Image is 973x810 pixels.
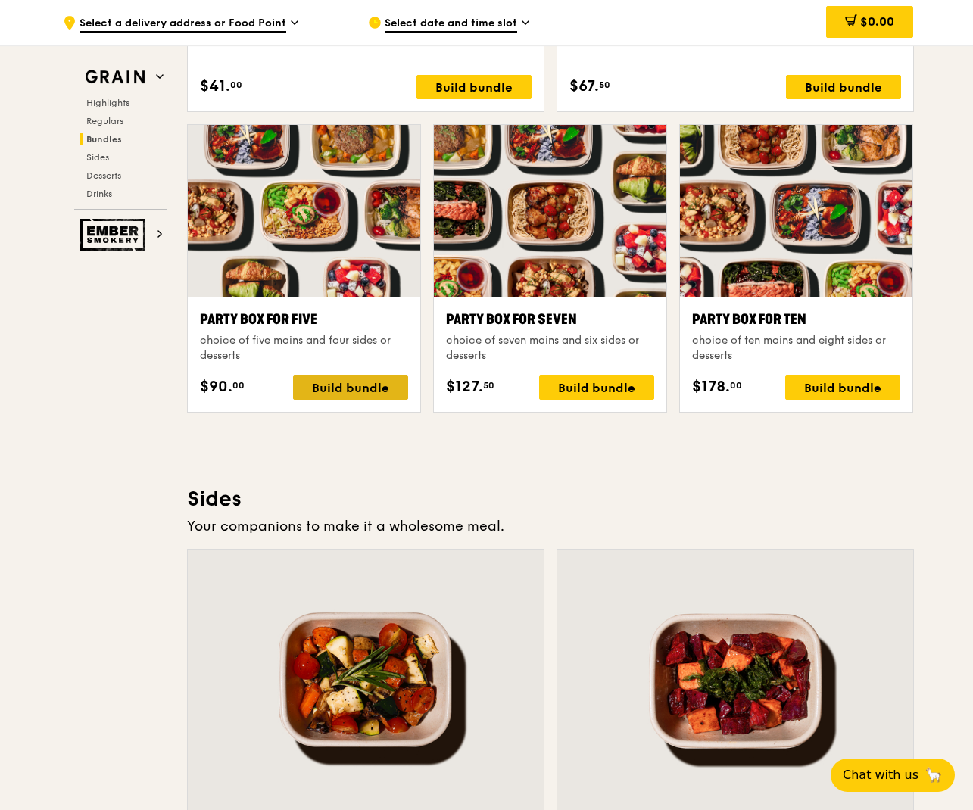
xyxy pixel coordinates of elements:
[416,75,532,99] div: Build bundle
[860,14,894,29] span: $0.00
[80,219,150,251] img: Ember Smokery web logo
[230,79,242,91] span: 00
[785,375,900,400] div: Build bundle
[385,16,517,33] span: Select date and time slot
[80,16,286,33] span: Select a delivery address or Food Point
[200,309,408,330] div: Party Box for Five
[187,516,914,537] div: Your companions to make it a wholesome meal.
[446,309,654,330] div: Party Box for Seven
[446,375,483,398] span: $127.
[692,309,900,330] div: Party Box for Ten
[293,375,408,400] div: Build bundle
[786,75,901,99] div: Build bundle
[483,379,494,391] span: 50
[831,759,955,792] button: Chat with us🦙
[730,379,742,391] span: 00
[86,98,129,108] span: Highlights
[569,75,599,98] span: $67.
[692,375,730,398] span: $178.
[539,375,654,400] div: Build bundle
[86,134,122,145] span: Bundles
[232,379,245,391] span: 00
[599,79,610,91] span: 50
[86,170,121,181] span: Desserts
[200,75,230,98] span: $41.
[843,766,918,784] span: Chat with us
[446,333,654,363] div: choice of seven mains and six sides or desserts
[80,64,150,91] img: Grain web logo
[925,766,943,784] span: 🦙
[200,333,408,363] div: choice of five mains and four sides or desserts
[86,188,112,199] span: Drinks
[86,116,123,126] span: Regulars
[86,152,109,163] span: Sides
[692,333,900,363] div: choice of ten mains and eight sides or desserts
[187,485,914,512] h3: Sides
[200,375,232,398] span: $90.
